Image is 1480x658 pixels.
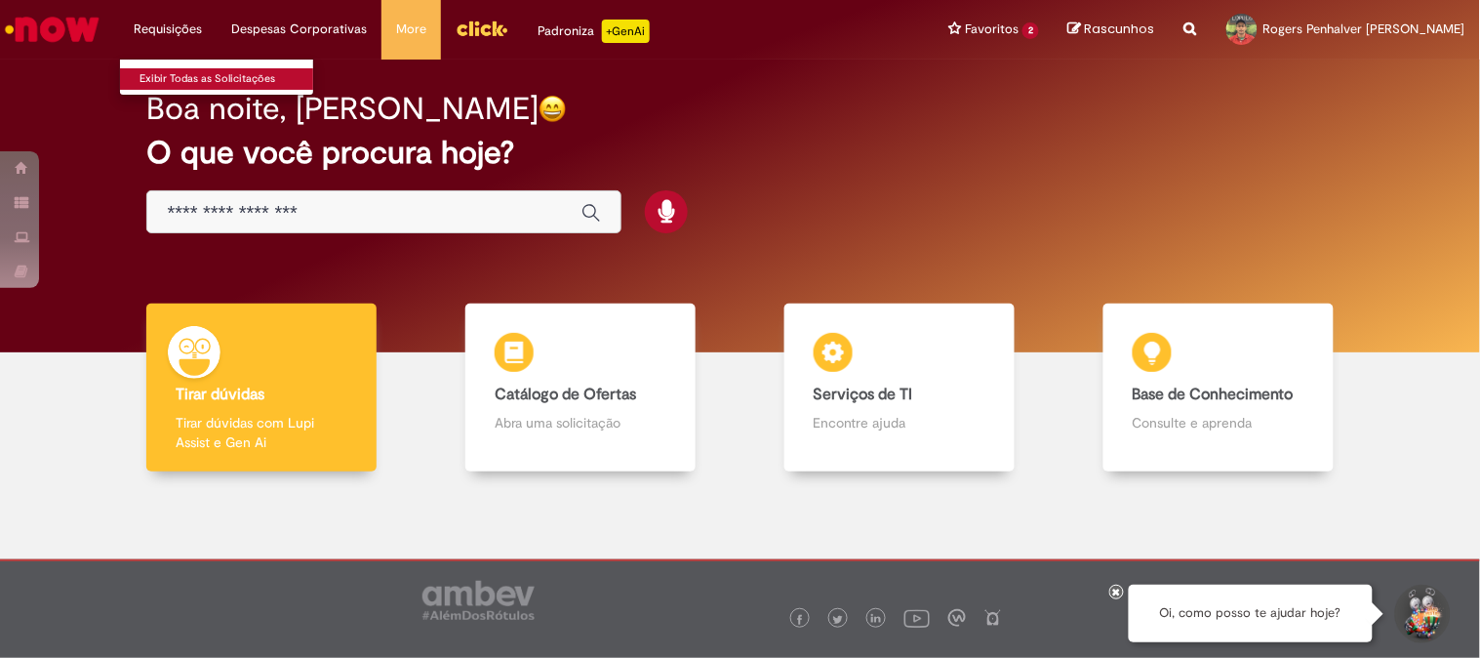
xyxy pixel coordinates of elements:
[814,413,985,432] p: Encontre ajuda
[495,413,666,432] p: Abra uma solicitação
[176,385,264,404] b: Tirar dúvidas
[948,609,966,627] img: logo_footer_workplace.png
[1133,385,1294,404] b: Base de Conhecimento
[146,92,539,126] h2: Boa noite, [PERSON_NAME]
[495,385,636,404] b: Catálogo de Ofertas
[231,20,367,39] span: Despesas Corporativas
[119,59,314,96] ul: Requisições
[539,95,567,123] img: happy-face.png
[1133,413,1304,432] p: Consulte e aprenda
[904,605,930,631] img: logo_footer_youtube.png
[134,20,202,39] span: Requisições
[984,609,1002,627] img: logo_footer_naosei.png
[871,614,881,626] img: logo_footer_linkedin.png
[1085,20,1155,38] span: Rascunhos
[421,304,740,473] a: Catálogo de Ofertas Abra uma solicitação
[176,413,347,452] p: Tirar dúvidas com Lupi Assist e Gen Ai
[120,68,335,90] a: Exibir Todas as Solicitações
[422,581,535,620] img: logo_footer_ambev_rotulo_gray.png
[2,10,102,49] img: ServiceNow
[1022,22,1039,39] span: 2
[1068,21,1155,39] a: Rascunhos
[795,615,805,625] img: logo_footer_facebook.png
[833,615,843,625] img: logo_footer_twitter.png
[602,20,650,43] p: +GenAi
[740,304,1060,473] a: Serviços de TI Encontre ajuda
[146,136,1333,170] h2: O que você procura hoje?
[1059,304,1378,473] a: Base de Conhecimento Consulte e aprenda
[1263,21,1465,37] span: Rogers Penhalver [PERSON_NAME]
[1392,585,1451,643] button: Iniciar Conversa de Suporte
[456,14,508,43] img: click_logo_yellow_360x200.png
[396,20,426,39] span: More
[102,304,421,473] a: Tirar dúvidas Tirar dúvidas com Lupi Assist e Gen Ai
[814,385,913,404] b: Serviços de TI
[538,20,650,43] div: Padroniza
[965,20,1019,39] span: Favoritos
[1129,585,1373,642] div: Oi, como posso te ajudar hoje?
